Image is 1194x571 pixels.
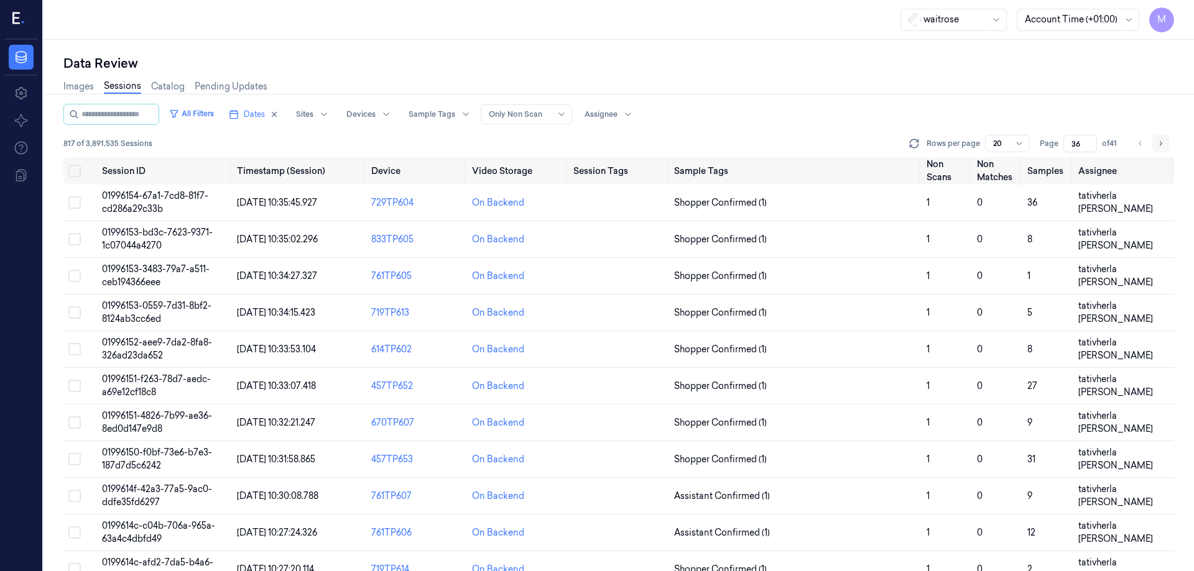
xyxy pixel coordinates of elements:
span: of 41 [1102,138,1122,149]
button: Go to next page [1152,135,1169,152]
span: [DATE] 10:31:58.865 [237,454,315,465]
th: Non Matches [972,157,1022,185]
span: 12 [1027,527,1035,538]
button: Go to previous page [1132,135,1149,152]
div: 670TP607 [371,416,462,429]
span: 0 [977,380,983,391]
span: [DATE] 10:27:24.326 [237,527,317,538]
div: 761TP606 [371,526,462,539]
div: Data Review [63,55,1174,72]
span: 1 [927,307,930,318]
span: Assistant Confirmed (1) [674,526,770,539]
span: 5 [1027,307,1032,318]
a: Sessions [104,80,141,94]
a: Images [63,80,94,93]
button: Select row [68,380,81,392]
span: tativherla [PERSON_NAME] [1078,410,1153,434]
span: 0 [977,234,983,245]
span: tativherla [PERSON_NAME] [1078,337,1153,361]
span: 8 [1027,234,1032,245]
span: [DATE] 10:34:15.423 [237,307,315,318]
span: 01996153-bd3c-7623-9371-1c07044a4270 [102,227,213,251]
div: 614TP602 [371,343,462,356]
button: Select row [68,270,81,282]
span: 1 [1027,270,1030,281]
div: 761TP607 [371,490,462,503]
span: tativherla [PERSON_NAME] [1078,483,1153,508]
div: 457TP652 [371,380,462,393]
span: Assistant Confirmed (1) [674,490,770,503]
span: 0 [977,417,983,428]
div: On Backend [472,490,524,503]
span: tativherla [PERSON_NAME] [1078,447,1153,471]
span: 1 [927,417,930,428]
span: Shopper Confirmed (1) [674,380,767,393]
div: On Backend [472,233,524,246]
span: 1 [927,380,930,391]
button: Select row [68,196,81,209]
th: Samples [1022,157,1073,185]
span: Shopper Confirmed (1) [674,416,767,429]
span: tativherla [PERSON_NAME] [1078,520,1153,544]
button: Select row [68,343,81,355]
span: 9 [1027,417,1032,428]
span: tativherla [PERSON_NAME] [1078,373,1153,398]
button: M [1149,7,1174,32]
div: On Backend [472,380,524,393]
th: Session ID [97,157,231,185]
div: 457TP653 [371,453,462,466]
div: On Backend [472,526,524,539]
span: 0 [977,454,983,465]
span: Shopper Confirmed (1) [674,233,767,246]
button: Select row [68,526,81,539]
span: 36 [1027,197,1037,208]
span: [DATE] 10:32:21.247 [237,417,315,428]
button: All Filters [164,104,219,124]
button: Select row [68,490,81,502]
button: Select row [68,233,81,245]
div: 761TP605 [371,270,462,283]
th: Session Tags [568,157,669,185]
th: Device [366,157,467,185]
th: Assignee [1073,157,1174,185]
nav: pagination [1132,135,1169,152]
div: 719TP613 [371,306,462,319]
span: [DATE] 10:35:45.927 [237,197,317,208]
span: 01996154-67a1-7cd8-81f7-cd286a29c33b [102,190,208,214]
span: Shopper Confirmed (1) [674,453,767,466]
span: tativherla [PERSON_NAME] [1078,227,1153,251]
span: tativherla [PERSON_NAME] [1078,263,1153,288]
span: 0 [977,307,983,318]
span: [DATE] 10:35:02.296 [237,234,318,245]
span: 01996153-0559-7d31-8bf2-8124ab3cc6ed [102,300,211,324]
span: tativherla [PERSON_NAME] [1078,300,1153,324]
span: 0 [977,344,983,355]
span: Shopper Confirmed (1) [674,270,767,283]
div: On Backend [472,416,524,429]
div: On Backend [472,196,524,209]
button: Select all [68,165,81,177]
button: Select row [68,306,81,319]
th: Timestamp (Session) [232,157,366,185]
span: Dates [244,109,265,120]
th: Sample Tags [669,157,922,185]
span: 0199614c-c04b-706a-965a-63a4c4dbfd49 [102,520,215,544]
span: tativherla [PERSON_NAME] [1078,190,1153,214]
span: 01996150-f0bf-73e6-b7e3-187d7d5c6242 [102,447,212,471]
th: Video Storage [467,157,568,185]
span: 27 [1027,380,1037,391]
span: 8 [1027,344,1032,355]
p: Rows per page [927,138,980,149]
span: 01996151-4826-7b99-ae36-8ed0d147e9d8 [102,410,212,434]
a: Pending Updates [195,80,267,93]
span: 0 [977,490,983,501]
div: 729TP604 [371,196,462,209]
span: [DATE] 10:34:27.327 [237,270,317,281]
span: [DATE] 10:30:08.788 [237,490,318,501]
span: 31 [1027,454,1035,465]
span: Shopper Confirmed (1) [674,196,767,209]
span: 0199614f-42a3-77a5-9ac0-ddfe35fd6297 [102,483,212,508]
span: Shopper Confirmed (1) [674,306,767,319]
button: Select row [68,453,81,465]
